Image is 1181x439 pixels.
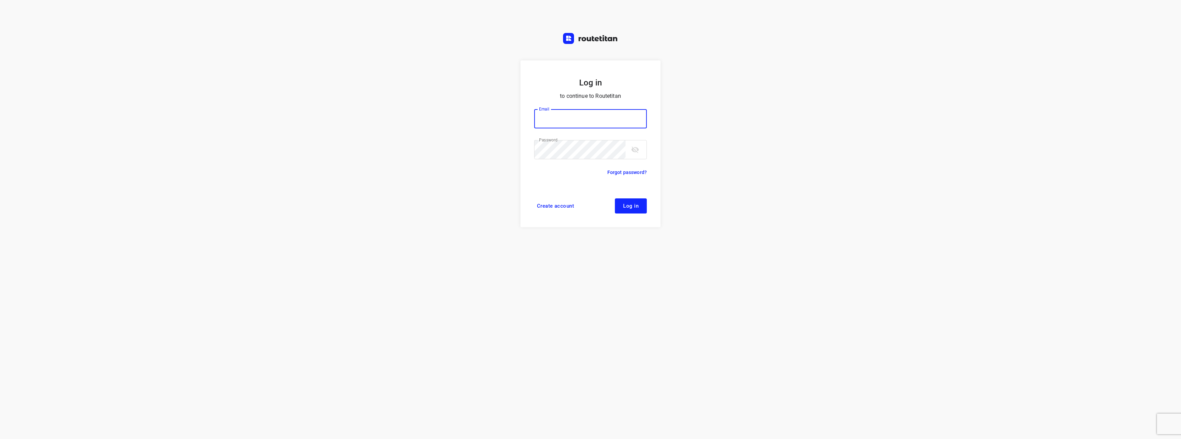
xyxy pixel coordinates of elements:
button: Log in [615,198,647,213]
a: Routetitan [563,33,618,46]
h5: Log in [534,77,647,89]
span: Create account [537,203,574,209]
a: Create account [534,198,577,213]
button: toggle password visibility [628,143,642,157]
a: Forgot password? [607,168,647,176]
p: to continue to Routetitan [534,91,647,101]
span: Log in [623,203,639,209]
img: Routetitan [563,33,618,44]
